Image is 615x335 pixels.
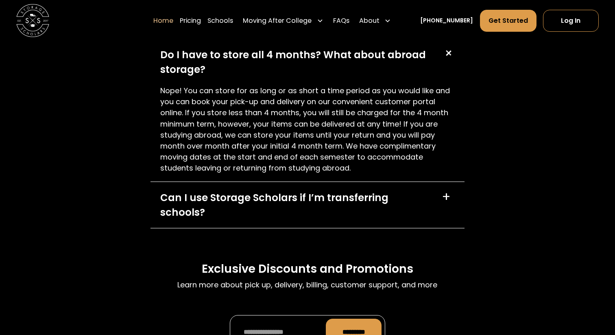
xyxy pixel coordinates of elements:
[180,9,201,32] a: Pricing
[153,9,173,32] a: Home
[359,15,379,25] div: About
[333,9,349,32] a: FAQs
[243,15,312,25] div: Moving After College
[420,16,473,25] a: [PHONE_NUMBER]
[356,9,394,32] div: About
[442,190,451,204] div: +
[240,9,326,32] div: Moving After College
[441,45,456,61] div: +
[160,48,434,77] div: Do I have to store all 4 months? What about abroad storage?
[16,4,49,37] img: Storage Scholars main logo
[160,85,455,173] p: Nope! You can store for as long or as short a time period as you would like and you can book your...
[543,9,599,31] a: Log In
[202,261,413,276] h3: Exclusive Discounts and Promotions
[177,279,437,290] p: Learn more about pick up, delivery, billing, customer support, and more
[160,190,432,220] div: Can I use Storage Scholars if I’m transferring schools?
[480,9,536,31] a: Get Started
[207,9,233,32] a: Schools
